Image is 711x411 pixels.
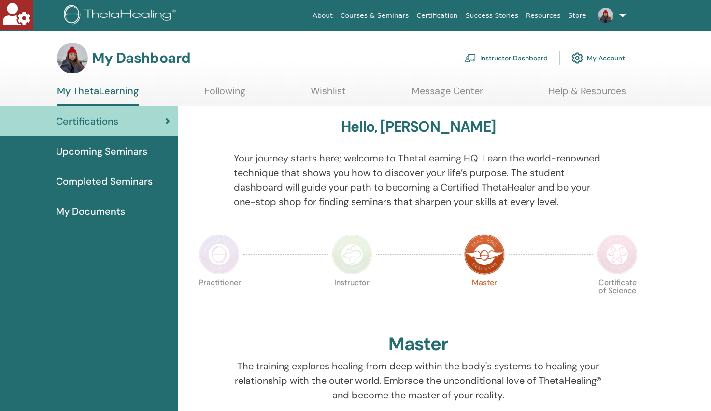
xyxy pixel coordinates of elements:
[56,114,118,129] span: Certifications
[57,43,88,73] img: default.jpg
[199,234,240,275] img: Practitioner
[597,234,638,275] img: Certificate of Science
[309,7,336,25] a: About
[332,234,372,275] img: Instructor
[199,279,240,320] p: Practitioner
[548,85,626,104] a: Help & Resources
[234,151,603,209] p: Your journey starts here; welcome to ThetaLearning HQ. Learn the world-renowned technique that sh...
[464,279,505,320] p: Master
[412,85,483,104] a: Message Center
[388,333,448,355] h2: Master
[234,359,603,402] p: The training explores healing from deep within the body's systems to healing your relationship wi...
[56,174,153,189] span: Completed Seminars
[64,5,179,27] img: logo.png
[465,54,476,62] img: chalkboard-teacher.svg
[92,49,190,67] h3: My Dashboard
[597,279,638,320] p: Certificate of Science
[204,85,245,104] a: Following
[565,7,590,25] a: Store
[522,7,565,25] a: Resources
[337,7,413,25] a: Courses & Seminars
[332,279,372,320] p: Instructor
[341,118,496,135] h3: Hello, [PERSON_NAME]
[465,47,548,69] a: Instructor Dashboard
[311,85,346,104] a: Wishlist
[571,47,625,69] a: My Account
[598,8,613,23] img: default.jpg
[56,144,147,159] span: Upcoming Seminars
[412,7,461,25] a: Certification
[462,7,522,25] a: Success Stories
[56,204,125,219] span: My Documents
[57,85,139,106] a: My ThetaLearning
[571,50,583,66] img: cog.svg
[464,234,505,275] img: Master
